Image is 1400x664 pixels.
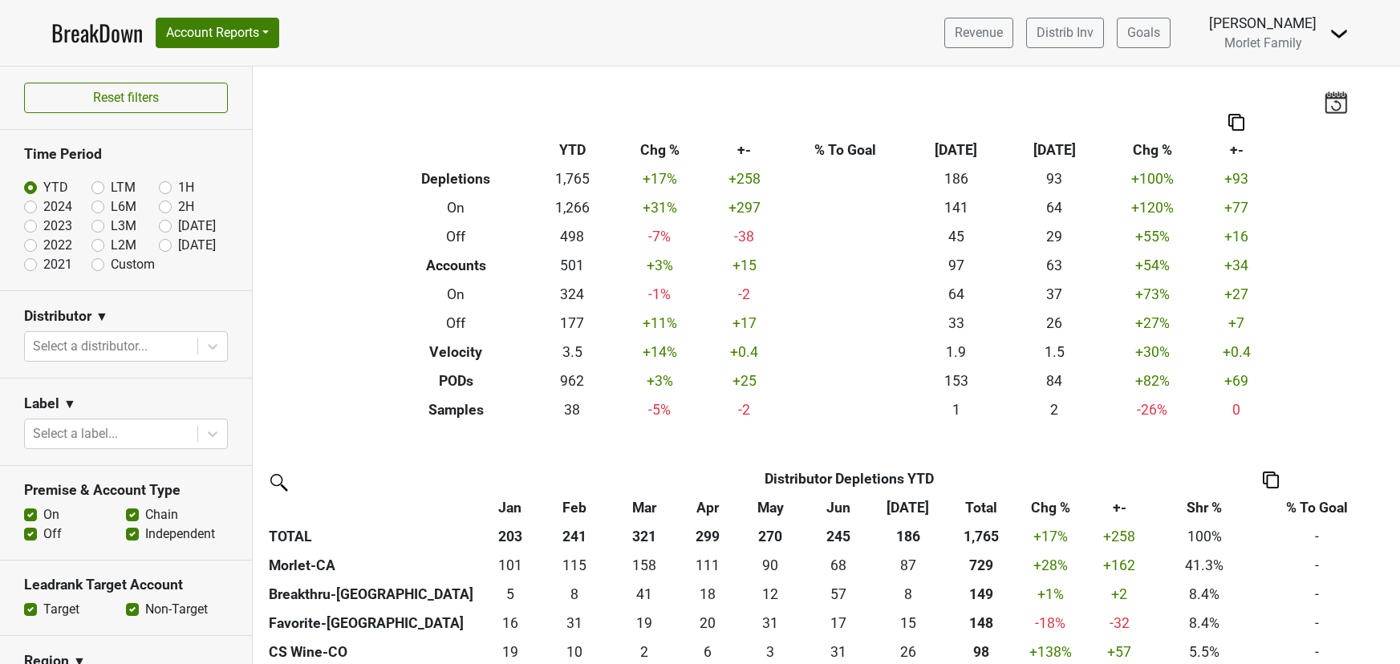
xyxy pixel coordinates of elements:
[145,505,178,524] label: Chain
[1005,338,1103,366] td: 1.5
[43,600,79,619] label: Target
[907,251,1004,280] td: 97
[178,236,216,255] label: [DATE]
[24,482,228,499] h3: Premise & Account Type
[613,584,675,605] div: 41
[614,280,706,309] td: -1 %
[540,493,609,522] th: Feb: activate to sort column ascending
[804,580,873,609] td: 57.255
[874,580,943,609] td: 8
[111,255,155,274] label: Custom
[737,551,804,580] td: 90
[614,251,706,280] td: +3 %
[609,580,678,609] td: 40.667
[265,609,481,638] th: Favorite-[GEOGRAPHIC_DATA]
[679,493,737,522] th: Apr: activate to sort column ascending
[1324,91,1348,113] img: last_updated_date
[1005,251,1103,280] td: 63
[609,609,678,638] td: 19.333
[874,522,943,551] th: 186
[609,522,678,551] th: 321
[145,524,215,544] label: Independent
[43,255,72,274] label: 2021
[540,464,1159,493] th: Distributor Depletions YTD
[484,584,536,605] div: 5
[43,524,62,544] label: Off
[808,555,870,576] div: 68
[540,522,609,551] th: 241
[1103,338,1201,366] td: +30 %
[1021,580,1080,609] td: +1 %
[531,136,614,164] th: YTD
[1103,136,1201,164] th: Chg %
[1263,472,1279,488] img: Copy to clipboard
[737,493,804,522] th: May: activate to sort column ascending
[1021,551,1080,580] td: +28 %
[481,522,541,551] th: 203
[1202,222,1272,251] td: +16
[943,493,1021,522] th: Total: activate to sort column ascending
[705,136,783,164] th: +-
[808,584,870,605] div: 57
[43,178,68,197] label: YTD
[907,309,1004,338] td: 33
[531,309,614,338] td: 177
[484,642,536,662] div: 19
[1103,366,1201,395] td: +82 %
[24,308,91,325] h3: Distributor
[943,609,1021,638] th: 147.996
[381,222,531,251] th: Off
[907,164,1004,193] td: 186
[944,18,1013,48] a: Revenue
[943,522,1021,551] th: 1,765
[907,366,1004,395] td: 153
[741,642,801,662] div: 3
[874,609,943,638] td: 14.667
[540,551,609,580] td: 114.5
[679,609,737,638] td: 19.582
[1250,580,1383,609] td: -
[265,468,290,494] img: filter
[1202,251,1272,280] td: +34
[1159,609,1250,638] td: 8.4%
[1033,528,1068,545] span: +17%
[783,136,907,164] th: % To Goal
[63,395,76,414] span: ▼
[381,193,531,222] th: On
[613,555,675,576] div: 158
[682,555,732,576] div: 111
[481,609,541,638] td: 16
[877,584,939,605] div: 8
[544,642,606,662] div: 10
[804,522,873,551] th: 245
[808,613,870,634] div: 17
[531,251,614,280] td: 501
[705,222,783,251] td: -38
[43,505,59,524] label: On
[614,193,706,222] td: +31 %
[531,280,614,309] td: 324
[1005,164,1103,193] td: 93
[1103,528,1135,545] span: +258
[1202,280,1272,309] td: +27
[705,338,783,366] td: +0.4
[1250,522,1383,551] td: -
[381,338,531,366] th: Velocity
[679,551,737,580] td: 111
[381,395,531,424] th: Samples
[614,136,706,164] th: Chg %
[1080,493,1159,522] th: +-: activate to sort column ascending
[874,493,943,522] th: Jul: activate to sort column ascending
[1228,114,1244,131] img: Copy to clipboard
[1329,24,1349,43] img: Dropdown Menu
[1005,193,1103,222] td: 64
[481,551,541,580] td: 101
[1005,280,1103,309] td: 37
[51,16,143,50] a: BreakDown
[484,555,536,576] div: 101
[1159,580,1250,609] td: 8.4%
[544,584,606,605] div: 8
[540,580,609,609] td: 8.334
[481,493,541,522] th: Jan: activate to sort column ascending
[705,280,783,309] td: -2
